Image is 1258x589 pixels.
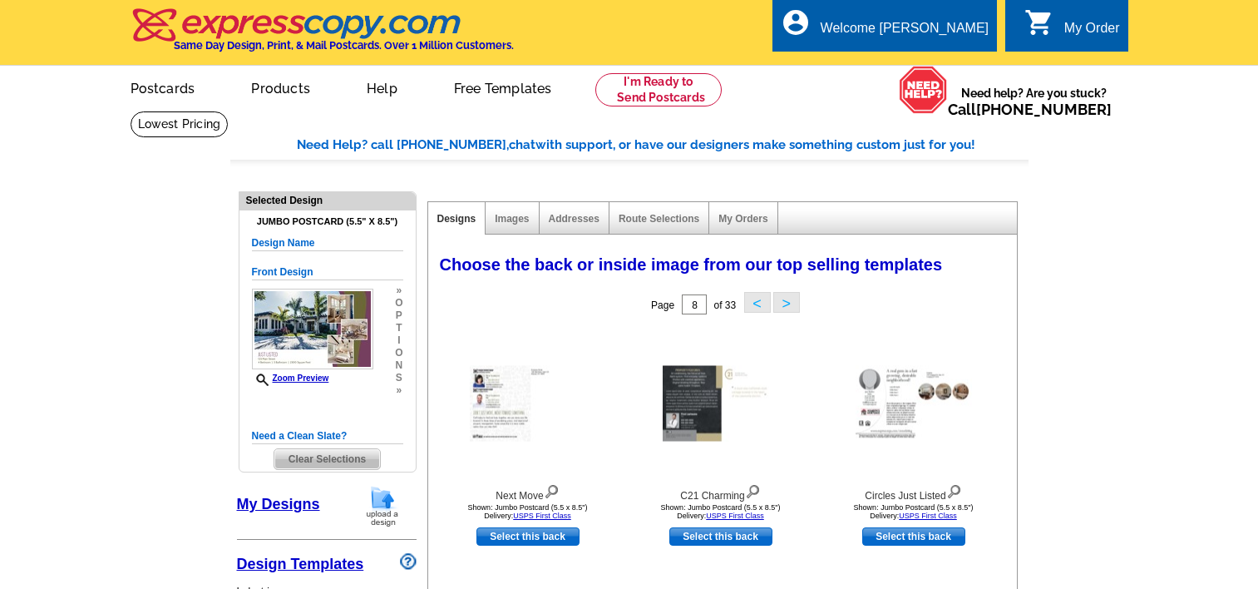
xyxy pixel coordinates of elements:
img: view design details [946,481,962,499]
img: C21 Charming [663,366,779,442]
a: Free Templates [427,67,579,106]
div: Shown: Jumbo Postcard (5.5 x 8.5") Delivery: [822,503,1005,520]
div: Shown: Jumbo Postcard (5.5 x 8.5") Delivery: [437,503,619,520]
img: GENPJF_JLSwoop_ALL.jpg [252,289,373,369]
a: Images [495,213,529,225]
span: chat [509,137,535,152]
a: [PHONE_NUMBER] [976,101,1112,118]
a: Design Templates [237,556,364,572]
a: Postcards [104,67,222,106]
span: i [395,334,402,347]
span: o [395,347,402,359]
span: t [395,322,402,334]
div: My Order [1064,21,1120,44]
a: use this design [862,527,965,546]
a: Designs [437,213,476,225]
h5: Design Name [252,235,403,251]
span: Clear Selections [274,449,380,469]
span: Choose the back or inside image from our top selling templates [440,255,943,274]
span: o [395,297,402,309]
a: Zoom Preview [252,374,329,383]
img: help [899,66,948,114]
span: of 33 [713,299,736,311]
a: use this design [476,527,580,546]
a: Products [224,67,337,106]
div: C21 Charming [629,481,812,503]
button: > [773,292,800,313]
img: Next Move [470,366,586,442]
img: design-wizard-help-icon.png [400,553,417,570]
button: < [744,292,771,313]
h5: Front Design [252,265,403,280]
div: Welcome [PERSON_NAME] [821,21,989,44]
h4: Same Day Design, Print, & Mail Postcards. Over 1 Million Customers. [174,39,514,52]
div: Need Help? call [PHONE_NUMBER], with support, or have our designers make something custom just fo... [297,136,1029,155]
span: Need help? Are you stuck? [948,85,1120,118]
div: Selected Design [239,192,416,208]
a: USPS First Class [706,512,764,520]
img: view design details [745,481,761,499]
div: Circles Just Listed [822,481,1005,503]
a: Help [340,67,424,106]
a: My Orders [718,213,767,225]
iframe: LiveChat chat widget [1024,537,1258,589]
h5: Need a Clean Slate? [252,428,403,444]
span: » [395,384,402,397]
a: My Designs [237,496,320,512]
h4: Jumbo Postcard (5.5" x 8.5") [252,216,403,227]
i: account_circle [781,7,811,37]
a: USPS First Class [513,512,571,520]
a: Route Selections [619,213,699,225]
img: upload-design [361,485,404,527]
span: » [395,285,402,297]
i: shopping_cart [1024,7,1054,37]
a: shopping_cart My Order [1024,18,1120,39]
div: Next Move [437,481,619,503]
div: Shown: Jumbo Postcard (5.5 x 8.5") Delivery: [629,503,812,520]
img: Circles Just Listed [856,366,972,442]
a: Addresses [549,213,599,225]
span: p [395,309,402,322]
span: s [395,372,402,384]
a: Same Day Design, Print, & Mail Postcards. Over 1 Million Customers. [131,20,514,52]
span: Page [651,299,674,311]
span: n [395,359,402,372]
span: Call [948,101,1112,118]
a: use this design [669,527,772,546]
img: view design details [544,481,560,499]
a: USPS First Class [899,512,957,520]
